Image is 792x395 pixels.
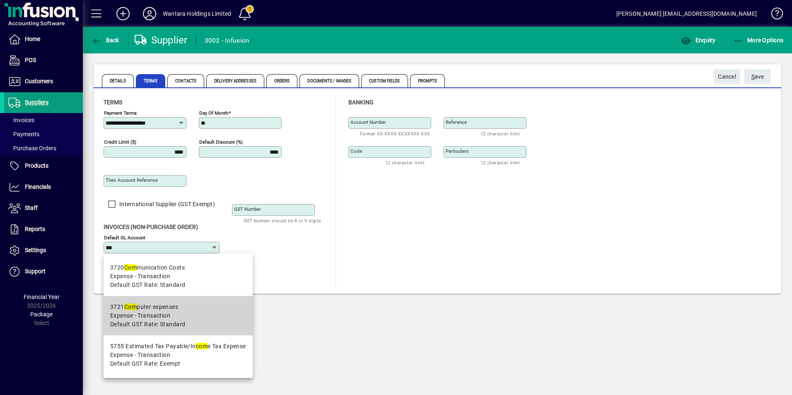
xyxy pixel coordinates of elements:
[481,129,520,138] mat-hint: 12 character limit
[299,74,359,87] span: Documents / Images
[206,74,264,87] span: Delivery Addresses
[24,294,60,300] span: Financial Year
[124,303,137,310] em: Com
[234,206,261,212] mat-label: GST Number
[25,205,38,211] span: Staff
[360,129,430,138] mat-hint: Format XX-XXXX-XXXXXXX-XXX
[446,148,468,154] mat-label: Particulars
[616,7,757,20] div: [PERSON_NAME] [EMAIL_ADDRESS][DOMAIN_NAME]
[385,158,425,167] mat-hint: 12 character limit
[25,99,48,106] span: Suppliers
[92,37,119,43] span: Back
[4,141,83,155] a: Purchase Orders
[4,71,83,92] a: Customers
[104,296,253,335] mat-option: 3721 Computer expenses
[4,219,83,240] a: Reports
[102,74,134,87] span: Details
[118,200,215,208] label: International Supplier (GST Exempt)
[25,226,45,232] span: Reports
[731,33,786,48] button: More Options
[104,110,137,116] mat-label: Payment Terms
[266,74,298,87] span: Orders
[4,240,83,261] a: Settings
[136,6,163,21] button: Profile
[25,183,51,190] span: Financials
[199,139,243,145] mat-label: Default Discount (%)
[110,342,246,351] div: 5755 Estimated Tax Payable/In e Tax Expense
[481,158,520,167] mat-hint: 12 character limit
[410,74,445,87] span: Prompts
[163,7,231,20] div: Wantara Holdings Limited
[4,261,83,282] a: Support
[4,177,83,197] a: Financials
[110,303,185,311] div: 3721 puter expenses
[124,264,137,271] em: Com
[110,320,185,329] span: Default GST Rate: Standard
[4,156,83,176] a: Products
[104,99,122,106] span: Terms
[83,33,128,48] app-page-header-button: Back
[4,113,83,127] a: Invoices
[4,50,83,71] a: POS
[4,127,83,141] a: Payments
[4,198,83,219] a: Staff
[244,216,321,225] mat-hint: GST Number should be 8 or 9 digits
[25,268,46,275] span: Support
[104,139,136,145] mat-label: Credit Limit ($)
[8,145,56,152] span: Purchase Orders
[25,162,48,169] span: Products
[751,70,764,84] span: ave
[167,74,204,87] span: Contacts
[110,272,170,281] span: Expense - Transaction
[348,99,374,106] span: Banking
[718,70,736,84] span: Cancel
[110,359,181,368] span: Default GST Rate: Exempt
[89,33,121,48] button: Back
[350,148,362,154] mat-label: Code
[733,37,784,43] span: More Options
[196,343,208,349] em: com
[751,73,755,80] span: S
[8,117,34,123] span: Invoices
[110,263,185,272] div: 3720 munication Costs
[25,36,40,42] span: Home
[679,33,717,48] button: Enquiry
[110,281,185,289] span: Default GST Rate: Standard
[350,119,386,125] mat-label: Account number
[104,224,198,230] span: Invoices (non-purchase order)
[744,69,771,84] button: Save
[104,335,253,375] mat-option: 5755 Estimated Tax Payable/Income Tax Expense
[205,34,250,47] div: 3002 - Infusion
[446,119,467,125] mat-label: Reference
[361,74,408,87] span: Custom Fields
[714,69,740,84] button: Cancel
[110,351,170,359] span: Expense - Transaction
[4,29,83,50] a: Home
[30,311,53,318] span: Package
[104,257,253,296] mat-option: 3720 Communication Costs
[765,2,782,29] a: Knowledge Base
[110,6,136,21] button: Add
[8,131,39,137] span: Payments
[25,78,53,84] span: Customers
[110,311,170,320] span: Expense - Transaction
[106,177,158,183] mat-label: Their Account Reference
[199,110,228,116] mat-label: Day of month
[135,34,188,47] div: Supplier
[681,37,715,43] span: Enquiry
[25,57,36,63] span: POS
[136,74,166,87] span: Terms
[104,235,145,241] mat-label: Default GL Account
[25,247,46,253] span: Settings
